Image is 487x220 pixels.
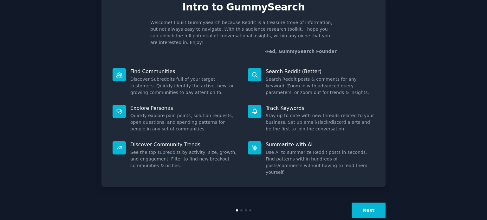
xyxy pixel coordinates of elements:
p: Intro to GummySearch [108,2,379,13]
p: Track Keywords [266,105,374,111]
dd: Stay up to date with new threads related to your business. Set up email/slack/discord alerts and ... [266,112,374,132]
p: Discover Community Trends [130,141,239,148]
p: Welcome! I built GummySearch because Reddit is a treasure trove of information, but not always ea... [150,19,337,46]
p: Find Communities [130,68,239,75]
p: Summarize with AI [266,141,374,148]
p: Explore Personas [130,105,239,111]
dd: Discover Subreddits full of your target customers. Quickly identify the active, new, or growing c... [130,76,239,96]
dd: Use AI to summarize Reddit posts in seconds. Find patterns within hundreds of posts/comments with... [266,149,374,176]
dd: See the top subreddits by activity, size, growth, and engagement. Filter to find new breakout com... [130,149,239,169]
p: Search Reddit (Better) [266,68,374,75]
dd: Quickly explore pain points, solution requests, open questions, and spending patterns for people ... [130,112,239,132]
button: Next [352,203,386,218]
dd: Search Reddit posts & comments for any keyword. Zoom in with advanced query parameters, or zoom o... [266,76,374,96]
a: Fed, GummySearch Founder [266,49,337,54]
div: - [264,48,337,55]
